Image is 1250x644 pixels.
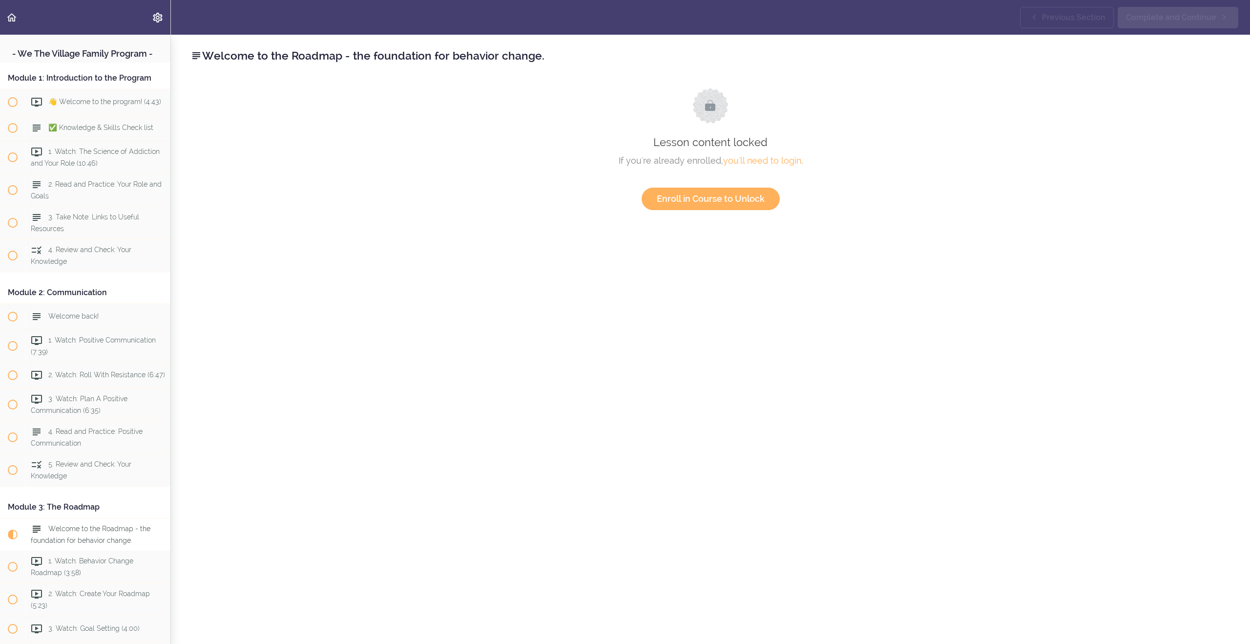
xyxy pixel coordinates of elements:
span: Welcome to the Roadmap - the foundation for behavior change. [31,525,150,544]
div: If you're already enrolled, . [200,153,1221,168]
span: Complete and Continue [1126,12,1216,23]
svg: Back to course curriculum [6,12,18,23]
span: ✅ Knowledge & Skills Check list [48,124,153,131]
span: 2. Watch: Create Your Roadmap (5:23) [31,590,150,609]
svg: Settings Menu [152,12,164,23]
span: 1. Watch: The Science of Addiction and Your Role (10:46) [31,148,160,167]
a: Previous Section [1020,7,1114,28]
span: 1. Watch: Positive Communication (7:39) [31,336,156,355]
span: 2. Watch: Roll With Resistance (6:47) [48,371,165,379]
span: 3. Watch: Goal Setting (4:00) [48,624,140,632]
a: Enroll in Course to Unlock [642,188,780,210]
span: 4. Read and Practice: Positive Communication [31,428,143,447]
span: 3. Watch: Plan A Positive Communication (6:35) [31,395,127,414]
span: 5. Review and Check: Your Knowledge [31,460,131,479]
span: 1. Watch: Behavior Change Roadmap (3:58) [31,557,133,576]
span: 2. Read and Practice: Your Role and Goals [31,180,162,199]
span: 4. Review and Check: Your Knowledge [31,246,131,265]
span: Welcome back! [48,312,99,320]
div: Lesson content locked [200,88,1221,210]
span: 👋 Welcome to the program! (4:43) [48,98,161,106]
span: Previous Section [1042,12,1105,23]
a: you'll need to login [723,155,801,166]
a: Complete and Continue [1118,7,1238,28]
span: 3. Take Note: Links to Useful Resources [31,213,139,232]
h2: Welcome to the Roadmap - the foundation for behavior change. [190,47,1230,64]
